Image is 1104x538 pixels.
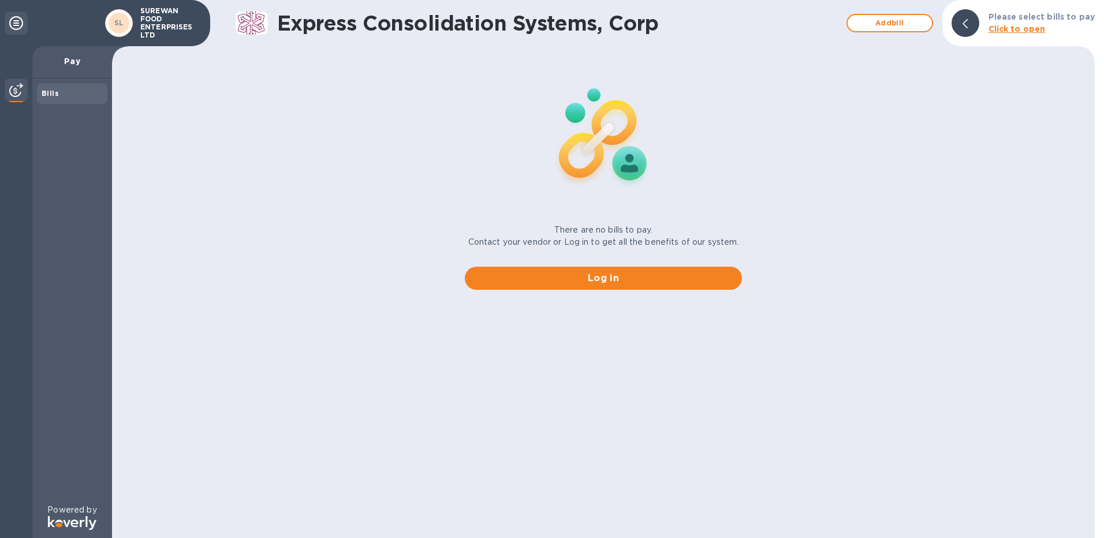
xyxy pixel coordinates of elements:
[846,14,933,32] button: Addbill
[48,516,96,530] img: Logo
[989,12,1095,21] b: Please select bills to pay
[989,24,1046,33] b: Click to open
[277,11,841,35] h1: Express Consolidation Systems, Corp
[42,55,103,67] p: Pay
[47,504,96,516] p: Powered by
[140,7,198,39] p: SUREWAN FOOD ENTERPRISES LTD
[42,89,59,98] b: Bills
[468,224,739,248] p: There are no bills to pay. Contact your vendor or Log in to get all the benefits of our system.
[114,18,124,27] b: SL
[857,16,923,30] span: Add bill
[474,271,733,285] span: Log in
[465,267,742,290] button: Log in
